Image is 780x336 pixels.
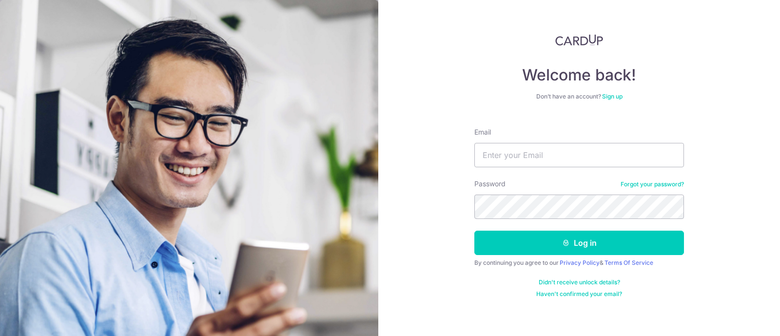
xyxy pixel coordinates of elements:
[474,65,684,85] h4: Welcome back!
[621,180,684,188] a: Forgot your password?
[602,93,623,100] a: Sign up
[555,34,603,46] img: CardUp Logo
[474,259,684,267] div: By continuing you agree to our &
[474,143,684,167] input: Enter your Email
[560,259,600,266] a: Privacy Policy
[474,93,684,100] div: Don’t have an account?
[474,127,491,137] label: Email
[604,259,653,266] a: Terms Of Service
[539,278,620,286] a: Didn't receive unlock details?
[536,290,622,298] a: Haven't confirmed your email?
[474,231,684,255] button: Log in
[474,179,506,189] label: Password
